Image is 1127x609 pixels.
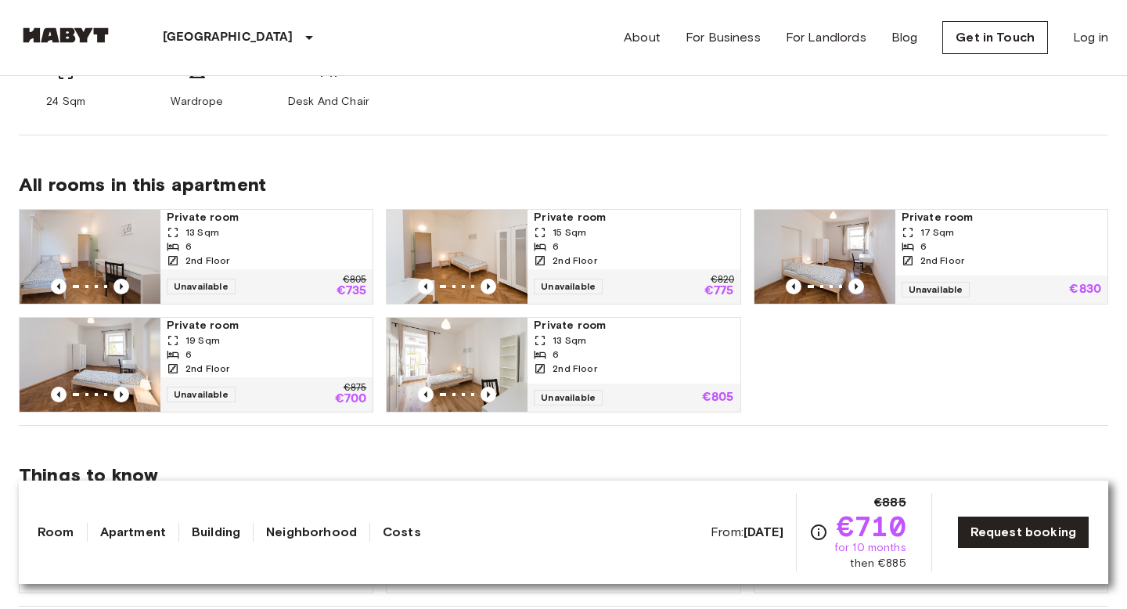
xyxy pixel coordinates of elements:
span: All rooms in this apartment [19,173,1108,196]
span: Unavailable [167,387,236,402]
span: 2nd Floor [553,362,596,376]
span: 15 Sqm [553,225,586,240]
span: 2nd Floor [920,254,964,268]
span: From: [711,524,783,541]
img: Marketing picture of unit DE-02-039-01M [387,318,527,412]
p: €875 [344,384,366,393]
span: 6 [920,240,927,254]
p: €775 [704,285,734,297]
a: Log in [1073,28,1108,47]
span: 24 Sqm [46,94,85,110]
span: 6 [185,240,192,254]
span: Private room [534,210,733,225]
a: Blog [891,28,918,47]
span: Unavailable [167,279,236,294]
img: Marketing picture of unit DE-02-039-02M [20,318,160,412]
p: €805 [702,391,734,404]
a: About [624,28,661,47]
span: €885 [874,493,906,512]
span: 13 Sqm [185,225,219,240]
span: Unavailable [534,390,603,405]
span: 6 [185,348,192,362]
img: Marketing picture of unit DE-02-039-03M [754,210,895,304]
a: For Landlords [786,28,866,47]
p: [GEOGRAPHIC_DATA] [163,28,293,47]
span: 19 Sqm [185,333,220,348]
span: 2nd Floor [553,254,596,268]
span: Things to know [19,463,1108,487]
button: Previous image [481,387,496,402]
span: 6 [553,240,559,254]
span: Unavailable [902,282,970,297]
a: Marketing picture of unit DE-02-039-02MPrevious imagePrevious imagePrivate room19 Sqm62nd FloorUn... [19,317,373,413]
button: Previous image [113,279,129,294]
a: Get in Touch [942,21,1048,54]
svg: Check cost overview for full price breakdown. Please note that discounts apply to new joiners onl... [809,523,828,542]
span: Desk And Chair [288,94,369,110]
a: Marketing picture of unit DE-02-039-05MPrevious imagePrevious imagePrivate room13 Sqm62nd FloorUn... [19,209,373,304]
a: Marketing picture of unit DE-02-039-01MPrevious imagePrevious imagePrivate room13 Sqm62nd FloorUn... [386,317,740,413]
button: Previous image [786,279,801,294]
span: 2nd Floor [185,362,229,376]
button: Previous image [113,387,129,402]
a: Neighborhood [266,523,357,542]
p: €700 [335,393,367,405]
a: Apartment [100,523,166,542]
span: Unavailable [534,279,603,294]
span: €710 [837,512,906,540]
a: Costs [383,523,421,542]
p: €830 [1069,283,1101,296]
img: Marketing picture of unit DE-02-039-04M [387,210,527,304]
button: Previous image [481,279,496,294]
b: [DATE] [744,524,783,539]
img: Marketing picture of unit DE-02-039-05M [20,210,160,304]
a: Marketing picture of unit DE-02-039-03MPrevious imagePrevious imagePrivate room17 Sqm62nd FloorUn... [754,209,1108,304]
button: Previous image [51,279,67,294]
button: Previous image [418,387,434,402]
p: €820 [711,276,733,285]
span: Private room [902,210,1101,225]
span: for 10 months [834,540,906,556]
a: Marketing picture of unit DE-02-039-04MPrevious imagePrevious imagePrivate room15 Sqm62nd FloorUn... [386,209,740,304]
span: Wardrope [171,94,223,110]
a: Request booking [957,516,1089,549]
a: For Business [686,28,761,47]
span: 13 Sqm [553,333,586,348]
span: Private room [167,318,366,333]
span: 17 Sqm [920,225,955,240]
img: Habyt [19,27,113,43]
span: then €885 [850,556,906,571]
span: 6 [553,348,559,362]
span: Private room [534,318,733,333]
a: Room [38,523,74,542]
button: Previous image [848,279,864,294]
p: €735 [337,285,367,297]
p: €805 [343,276,366,285]
button: Previous image [418,279,434,294]
span: 2nd Floor [185,254,229,268]
a: Building [192,523,240,542]
span: Private room [167,210,366,225]
button: Previous image [51,387,67,402]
